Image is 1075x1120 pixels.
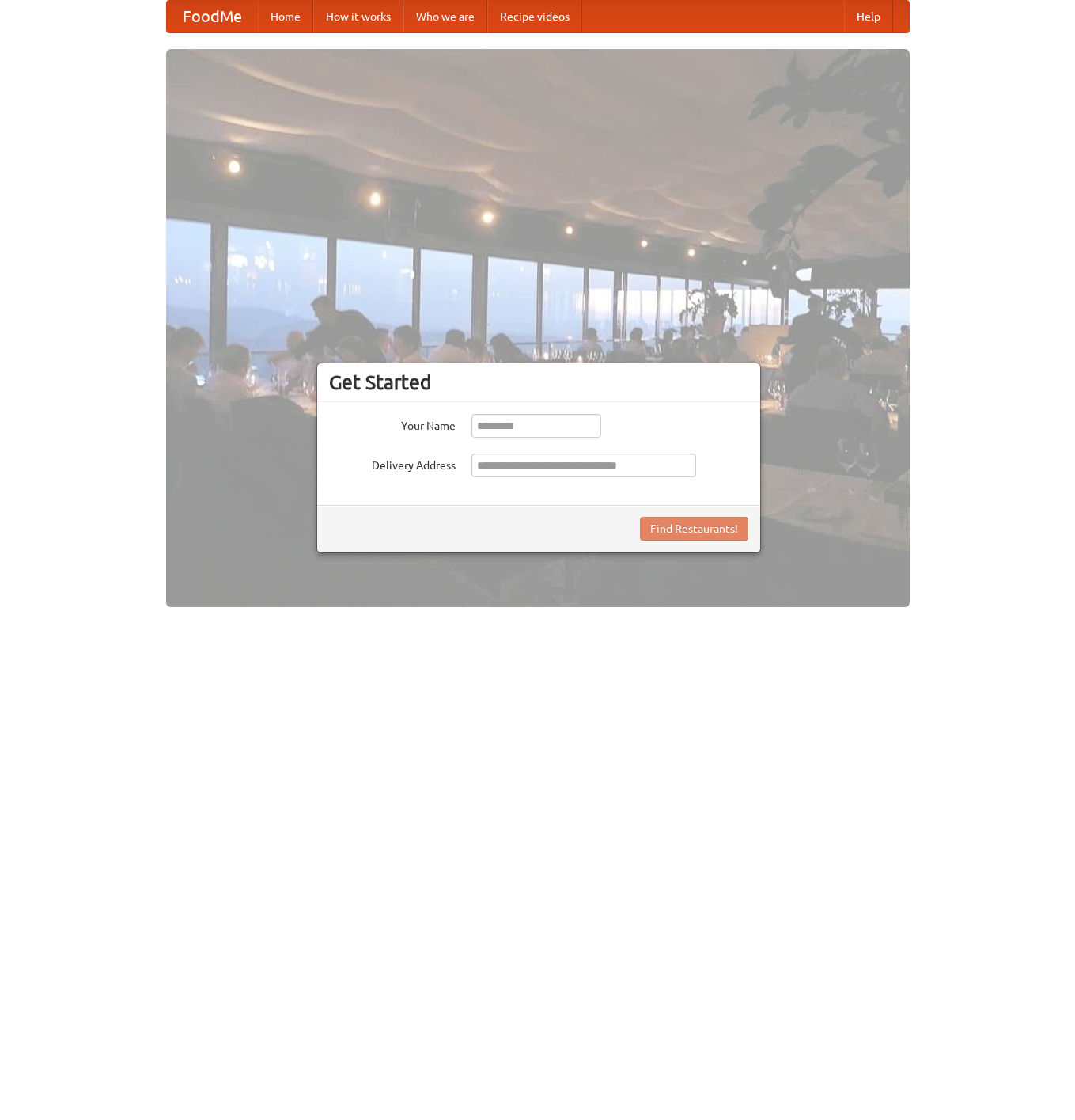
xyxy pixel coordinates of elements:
[167,1,258,32] a: FoodMe
[403,1,487,32] a: Who we are
[844,1,893,32] a: Help
[258,1,313,32] a: Home
[313,1,403,32] a: How it works
[487,1,582,32] a: Recipe videos
[329,414,456,434] label: Your Name
[640,517,748,541] button: Find Restaurants!
[329,370,748,394] h3: Get Started
[329,454,456,473] label: Delivery Address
